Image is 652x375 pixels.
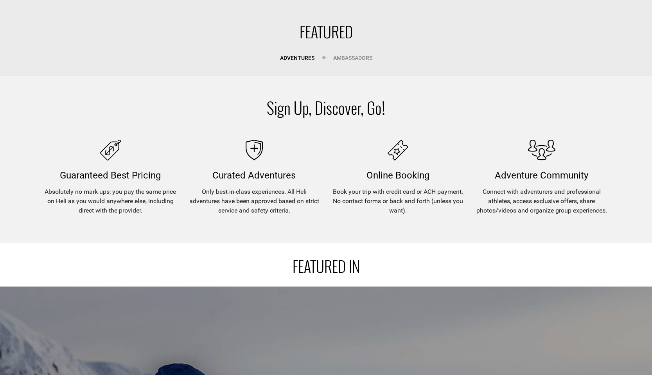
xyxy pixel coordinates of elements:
span: Guaranteed best pricing [60,170,161,181]
a: Adventures [274,50,320,66]
span: Adventure Community [495,170,588,181]
a: Ambassadors [327,50,378,66]
span: Book your trip with credit card or ACH payment. No contact forms or back and forth (unless you wa... [330,180,466,215]
img: adventure community [528,140,555,160]
span: Connect with adventurers and professional athletes, access exclusive offers, share photos/videos ... [474,180,610,215]
img: online booking [388,140,408,160]
h1: Sign Up, Discover, Go! [38,99,613,116]
img: curated adventures [246,140,263,160]
span: Absolutely no mark-ups; you pay the same price on Heli as you would anywhere else, including dire... [42,180,178,215]
img: guaranteed icon [100,140,121,160]
span: Only best-in-class experiences. All Heli adventures have been approved based on strict service an... [186,180,322,215]
span: Curated Adventures [212,170,296,181]
span: Online Booking [366,170,429,181]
